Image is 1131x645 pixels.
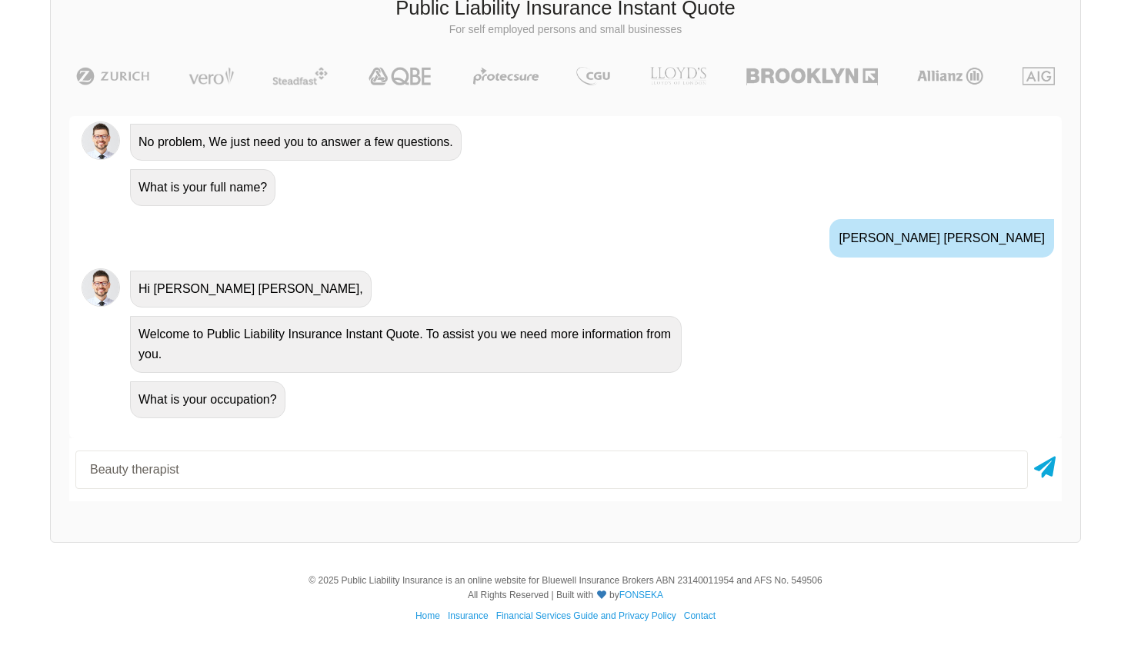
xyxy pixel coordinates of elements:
[829,219,1054,258] div: [PERSON_NAME] [PERSON_NAME]
[75,451,1028,489] input: Your occupation
[909,67,991,85] img: Allianz | Public Liability Insurance
[130,169,275,206] div: What is your full name?
[467,67,545,85] img: Protecsure | Public Liability Insurance
[570,67,616,85] img: CGU | Public Liability Insurance
[448,610,489,621] a: Insurance
[130,316,682,373] div: Welcome to Public Liability Insurance Instant Quote. To assist you we need more information from ...
[62,22,1069,38] p: For self employed persons and small businesses
[684,610,716,621] a: Contact
[619,590,663,600] a: FONSEKA
[415,610,440,621] a: Home
[642,67,716,85] img: LLOYD's | Public Liability Insurance
[1016,67,1062,85] img: AIG | Public Liability Insurance
[130,271,372,308] div: Hi [PERSON_NAME] [PERSON_NAME],
[130,124,462,161] div: No problem, We just need you to answer a few questions.
[740,67,884,85] img: Brooklyn | Public Liability Insurance
[82,121,120,160] img: Chatbot | PLI
[82,268,120,307] img: Chatbot | PLI
[69,67,156,85] img: Zurich | Public Liability Insurance
[182,67,241,85] img: Vero | Public Liability Insurance
[496,610,676,621] a: Financial Services Guide and Privacy Policy
[266,67,334,85] img: Steadfast | Public Liability Insurance
[130,381,285,418] div: What is your occupation?
[359,67,442,85] img: QBE | Public Liability Insurance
